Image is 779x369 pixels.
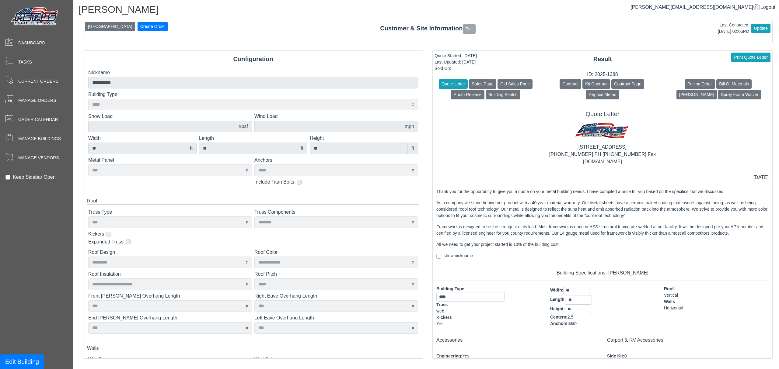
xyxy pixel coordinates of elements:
[550,297,566,302] span: Length:
[731,53,770,62] button: Print Quote Letter
[18,97,56,104] span: Manage Orders
[436,188,769,195] p: Thank you for the opportunity to give you a quote on your metal building needs. I have compiled a...
[18,116,58,123] span: Order Calendar
[550,315,568,319] span: Centers:
[586,90,619,99] button: Reprice Memo
[254,356,418,363] label: Wall Color
[573,120,632,143] img: MD logo
[436,241,769,248] p: All we need to get your project started is 10% of the building cost.
[664,298,769,305] div: Walls
[436,110,769,118] h5: Quote Letter
[631,5,759,10] a: [PERSON_NAME][EMAIL_ADDRESS][DOMAIN_NAME]
[607,353,624,358] span: Side Kit:
[79,4,777,17] h1: [PERSON_NAME]
[436,143,769,165] div: [STREET_ADDRESS] [PHONE_NUMBER] PH [PHONE_NUMBER] Fax [DOMAIN_NAME]
[254,314,418,322] label: Left Eave Overhang Length
[254,157,418,164] label: Anchors
[254,292,418,300] label: Right Eave Overhang Length
[18,59,32,65] span: Tasks
[85,22,135,31] button: [GEOGRAPHIC_DATA]
[664,305,769,311] div: Horizontal
[186,143,197,154] div: ft
[611,79,644,89] button: Contract Page
[87,345,419,352] div: Walls
[18,78,58,84] span: Current Orders
[297,143,307,154] div: ft
[435,53,477,59] div: Quote Started: [DATE]
[718,22,749,35] div: Last Contacted: [DATE] 02:05PM
[469,79,496,89] button: Sales Page
[87,197,419,205] div: Roof
[753,174,769,181] div: [DATE]
[83,24,772,33] div: Customer & Site Information
[88,91,418,98] label: Building Type
[550,288,563,292] span: Width:
[631,4,775,11] div: |
[718,90,761,99] button: Spray Foam Waiver
[676,90,717,99] button: [PERSON_NAME]
[486,90,521,99] button: Building Sketch
[88,314,252,322] label: End [PERSON_NAME] Overhang Length
[88,135,197,142] label: Width
[199,135,307,142] label: Length
[624,353,627,358] span: 0
[254,209,418,216] label: Truss Components
[13,174,56,181] label: Keep Sidebar Open
[88,238,124,246] label: Expanded Truss
[716,79,752,89] button: Bill Of Materials
[685,79,715,89] button: Pricing Detail
[88,356,252,363] label: Wall Design
[436,353,463,358] span: Engineering:
[88,271,252,278] label: Roof Insulation
[254,113,418,120] label: Wind Load
[235,121,252,132] div: #psf
[569,321,577,326] span: slab
[607,337,769,343] h6: Carport & RV Accessories
[433,54,772,64] div: Result
[436,270,769,276] h6: Building Specifications
[401,121,418,132] div: mph
[88,157,252,164] label: Metal Panel
[463,24,476,34] button: Edit
[436,314,541,321] div: Kickers
[18,40,45,46] span: Dashboard
[435,65,477,72] div: Sold On:
[568,315,573,319] span: 2.5
[760,5,775,10] span: Logout
[582,79,610,89] button: Kit Contract
[254,178,294,186] label: Include Titan Bolts
[463,353,470,358] span: Yes
[88,69,418,76] label: Nickname
[88,249,252,256] label: Roof Design
[436,321,541,327] div: Yes
[9,5,61,28] img: Metals Direct Inc Logo
[751,24,770,33] button: Update
[254,271,418,278] label: Roof Pitch
[435,59,477,65] div: Last Updated: [DATE]
[444,253,473,259] label: show nickname
[550,321,569,326] span: Anchors:
[605,270,648,275] span: - [PERSON_NAME]
[88,292,252,300] label: Front [PERSON_NAME] Overhang Length
[436,308,541,314] div: web
[436,302,541,308] div: Truss
[436,224,769,236] p: Framework is designed to be the strongest of its kind. Most framework is done in HSS structural t...
[310,135,418,142] label: Height
[83,54,423,64] div: Configuration
[18,136,61,142] span: Manage Buildings
[436,286,541,292] div: Building Type
[664,286,769,292] div: Roof
[498,79,533,89] button: Old Sales Page
[560,79,581,89] button: Contract
[451,90,484,99] button: Photo Release
[550,306,565,311] span: Height:
[664,292,769,298] div: Vertical
[433,71,772,78] div: ID: 2025-1388
[138,22,168,31] button: Create Order
[439,79,468,89] button: Quote Letter
[407,143,418,154] div: ft
[436,200,769,219] p: As a company we stand behind our product with a 40 year material warranty. Our Metal sheets have ...
[254,249,418,256] label: Roof Color
[88,209,252,216] label: Truss Type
